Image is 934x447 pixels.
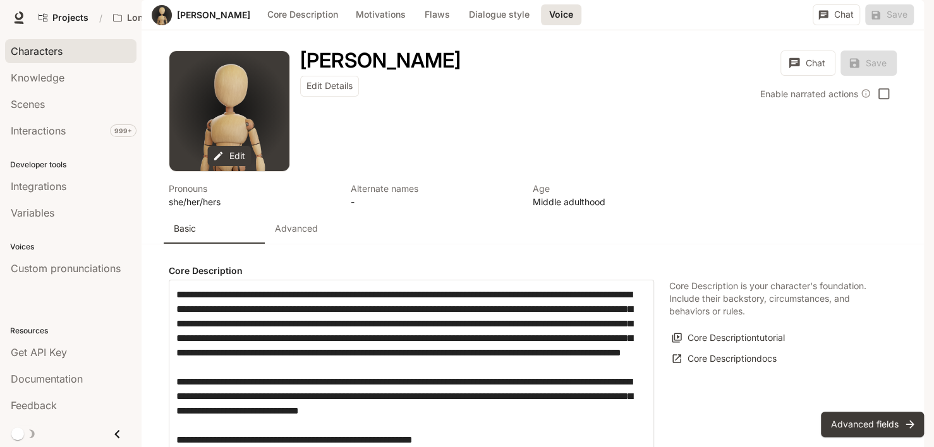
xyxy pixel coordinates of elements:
button: Open character details dialog [533,182,700,208]
p: Longbourn [127,13,176,23]
p: Age [533,182,700,195]
h4: Core Description [169,265,654,277]
button: Open character avatar dialog [152,5,172,25]
button: Core Description [261,4,344,25]
button: Edit [208,146,252,167]
button: Open character details dialog [351,182,518,208]
button: Voice [541,4,581,25]
button: Dialogue style [463,4,536,25]
a: Go to projects [33,5,94,30]
button: Chat [813,4,860,25]
button: Chat [780,51,835,76]
p: Pronouns [169,182,336,195]
button: Open character details dialog [169,182,336,208]
button: Open workspace menu [107,5,195,30]
p: Core Description is your character's foundation. Include their backstory, circumstances, and beha... [669,280,882,318]
p: she/her/hers [169,195,336,208]
a: Core Descriptiondocs [669,349,780,369]
p: Middle adulthood [533,195,700,208]
button: Flaws [417,4,458,25]
div: / [94,11,107,25]
button: Core Descriptiontutorial [669,328,788,349]
div: Avatar image [152,5,172,25]
p: - [351,195,518,208]
p: Basic [174,222,196,235]
p: Advanced [275,222,318,235]
p: Alternate names [351,182,518,195]
span: Projects [52,13,88,23]
button: Open character details dialog [300,51,461,71]
button: Motivations [349,4,412,25]
h1: [PERSON_NAME] [300,48,461,73]
button: Advanced fields [821,412,924,437]
button: Open character avatar dialog [169,51,289,171]
a: [PERSON_NAME] [177,11,250,20]
div: Enable narrated actions [760,87,871,100]
button: Edit Details [300,76,359,97]
div: Avatar image [169,51,289,171]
